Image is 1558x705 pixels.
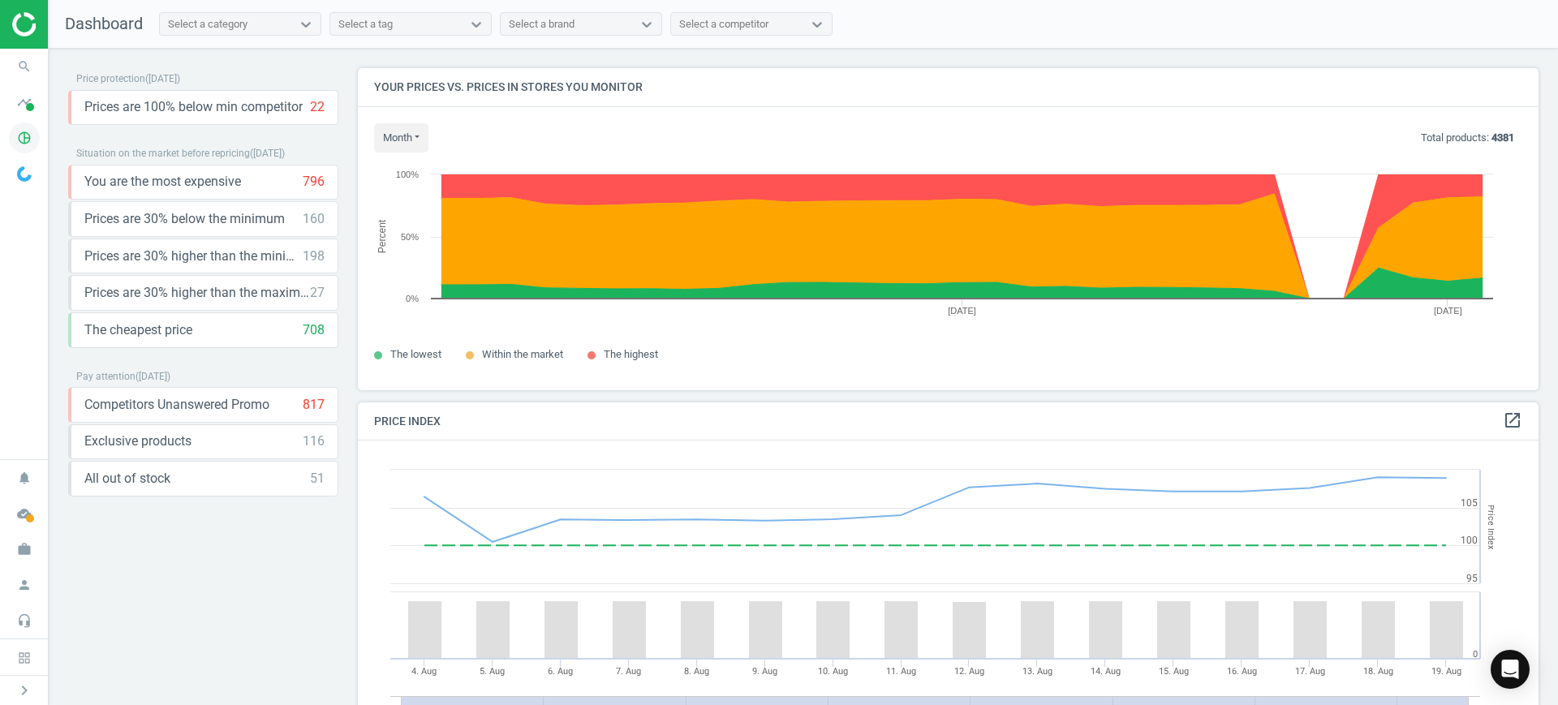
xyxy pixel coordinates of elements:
button: month [374,123,428,153]
div: 198 [303,247,325,265]
div: Select a tag [338,17,393,32]
i: open_in_new [1503,411,1522,430]
tspan: 15. Aug [1159,666,1189,677]
span: All out of stock [84,470,170,488]
tspan: 5. Aug [480,666,505,677]
i: chevron_right [15,681,34,700]
text: 50% [401,232,419,242]
text: 105 [1461,497,1478,509]
p: Total products: [1421,131,1514,145]
span: The cheapest price [84,321,192,339]
div: Select a competitor [679,17,768,32]
span: Pay attention [76,371,136,382]
div: 796 [303,173,325,191]
text: 95 [1466,573,1478,584]
text: 100 [1461,535,1478,546]
span: The lowest [390,348,441,360]
span: ( [DATE] ) [136,371,170,382]
tspan: [DATE] [948,306,976,316]
span: Price protection [76,73,145,84]
tspan: 17. Aug [1295,666,1325,677]
a: open_in_new [1503,411,1522,432]
tspan: 14. Aug [1091,666,1121,677]
tspan: 11. Aug [886,666,916,677]
span: Prices are 100% below min competitor [84,98,303,116]
i: pie_chart_outlined [9,123,40,153]
i: notifications [9,462,40,493]
span: Prices are 30% higher than the maximal [84,284,310,302]
img: wGWNvw8QSZomAAAAABJRU5ErkJggg== [17,166,32,182]
span: Dashboard [65,14,143,33]
tspan: 6. Aug [548,666,573,677]
span: Exclusive products [84,432,192,450]
div: Select a brand [509,17,575,32]
img: ajHJNr6hYgQAAAAASUVORK5CYII= [12,12,127,37]
i: headset_mic [9,605,40,636]
span: You are the most expensive [84,173,241,191]
tspan: Price Index [1486,505,1496,549]
tspan: 9. Aug [752,666,777,677]
tspan: 12. Aug [954,666,984,677]
span: Situation on the market before repricing [76,148,250,159]
i: work [9,534,40,565]
h4: Your prices vs. prices in stores you monitor [358,68,1539,106]
tspan: 10. Aug [818,666,848,677]
i: timeline [9,87,40,118]
button: chevron_right [4,680,45,701]
div: 116 [303,432,325,450]
div: Select a category [168,17,247,32]
div: 51 [310,470,325,488]
div: 708 [303,321,325,339]
i: cloud_done [9,498,40,529]
tspan: 8. Aug [684,666,709,677]
div: Open Intercom Messenger [1491,650,1530,689]
tspan: Percent [377,219,388,253]
text: 0 [1473,649,1478,660]
i: person [9,570,40,600]
span: Prices are 30% higher than the minimum [84,247,303,265]
div: 817 [303,396,325,414]
span: Prices are 30% below the minimum [84,210,285,228]
tspan: 16. Aug [1227,666,1257,677]
div: 160 [303,210,325,228]
span: ( [DATE] ) [250,148,285,159]
span: Competitors Unanswered Promo [84,396,269,414]
span: The highest [604,348,658,360]
tspan: 13. Aug [1022,666,1052,677]
text: 0% [406,294,419,303]
tspan: 4. Aug [411,666,437,677]
tspan: 19. Aug [1431,666,1461,677]
span: Within the market [482,348,563,360]
i: search [9,51,40,82]
h4: Price Index [358,402,1539,441]
tspan: 7. Aug [616,666,641,677]
div: 22 [310,98,325,116]
tspan: 18. Aug [1363,666,1393,677]
span: ( [DATE] ) [145,73,180,84]
tspan: [DATE] [1434,306,1462,316]
b: 4381 [1491,131,1514,144]
text: 100% [396,170,419,179]
div: 27 [310,284,325,302]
